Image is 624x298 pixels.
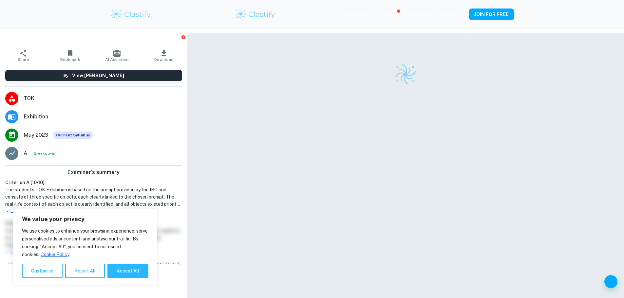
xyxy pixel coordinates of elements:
span: AI Assistant [105,57,129,62]
h6: View [PERSON_NAME] [72,72,124,79]
p: Exemplars [346,10,370,18]
img: Clastify logo [394,63,417,86]
p: We use cookies to enhance your browsing experience, serve personalised ads or content, and analys... [22,227,148,258]
button: Reject All [65,264,105,278]
span: ( ) [32,150,57,157]
button: Breakdown [34,150,55,156]
button: Bookmark [47,46,94,65]
span: Bookmark [60,57,80,62]
button: Download [141,46,187,65]
button: Report issue [181,35,186,40]
span: Share [18,57,29,62]
button: Help and Feedback [604,275,617,288]
h1: The student's TOK Exhibition is based on the prompt provided by the IBO and consists of three spe... [5,186,182,208]
button: Accept All [107,264,148,278]
div: This exemplar is based on the current syllabus. Feel free to refer to it for inspiration/ideas wh... [53,131,93,139]
div: We value your privacy [13,208,157,285]
span: May 2023 [24,131,48,139]
p: Review [383,11,399,18]
h6: Criterion A [ 10 / 10 ]: [5,179,182,186]
a: Login [443,12,456,17]
img: Clastify logo [110,8,152,21]
span: Current Syllabus [53,131,93,139]
button: AI Assistant [94,46,141,65]
p: Expand [5,208,182,215]
span: This is an example of past student work. Do not copy or submit as your own. Use to understand the... [3,261,185,271]
h6: Examiner's summary [3,168,185,176]
a: Schools [412,12,430,17]
button: Customise [22,264,63,278]
a: Cookie Policy [40,252,70,257]
img: Clastify logo [235,8,276,21]
img: AI Assistant [113,50,121,57]
button: JOIN FOR FREE [469,9,514,20]
span: Download [154,57,174,62]
button: View [PERSON_NAME] [5,70,182,81]
p: We value your privacy [22,215,148,223]
span: Exhibition [24,113,182,121]
p: A [24,149,27,157]
span: TOK [24,95,182,102]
